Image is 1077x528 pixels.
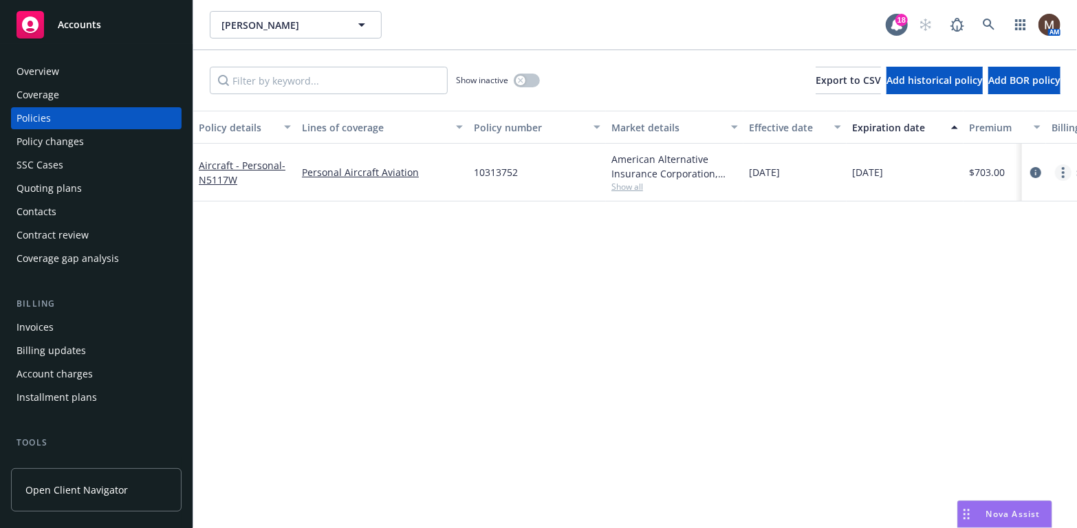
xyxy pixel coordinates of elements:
[611,152,738,181] div: American Alternative Insurance Corporation, [GEOGRAPHIC_DATA] Re, Global Aerospace Inc
[958,501,975,527] div: Drag to move
[11,455,182,477] a: Manage files
[210,67,448,94] input: Filter by keyword...
[17,154,63,176] div: SSC Cases
[611,120,723,135] div: Market details
[11,5,182,44] a: Accounts
[302,165,463,179] a: Personal Aircraft Aviation
[17,247,119,269] div: Coverage gap analysis
[193,111,296,144] button: Policy details
[11,177,182,199] a: Quoting plans
[988,74,1060,87] span: Add BOR policy
[11,363,182,385] a: Account charges
[11,297,182,311] div: Billing
[456,74,508,86] span: Show inactive
[957,500,1052,528] button: Nova Assist
[1055,164,1071,181] a: more
[1007,11,1034,38] a: Switch app
[17,84,59,106] div: Coverage
[17,131,84,153] div: Policy changes
[749,165,780,179] span: [DATE]
[975,11,1003,38] a: Search
[743,111,847,144] button: Effective date
[852,120,943,135] div: Expiration date
[11,386,182,408] a: Installment plans
[11,84,182,106] a: Coverage
[969,165,1005,179] span: $703.00
[852,165,883,179] span: [DATE]
[199,159,285,186] a: Aircraft - Personal
[302,120,448,135] div: Lines of coverage
[912,11,939,38] a: Start snowing
[58,19,101,30] span: Accounts
[886,74,983,87] span: Add historical policy
[11,131,182,153] a: Policy changes
[847,111,964,144] button: Expiration date
[1027,164,1044,181] a: circleInformation
[11,154,182,176] a: SSC Cases
[11,201,182,223] a: Contacts
[11,107,182,129] a: Policies
[11,60,182,82] a: Overview
[221,18,340,32] span: [PERSON_NAME]
[210,11,382,38] button: [PERSON_NAME]
[17,107,51,129] div: Policies
[17,224,89,246] div: Contract review
[895,14,908,26] div: 18
[988,67,1060,94] button: Add BOR policy
[17,60,59,82] div: Overview
[199,120,276,135] div: Policy details
[11,340,182,362] a: Billing updates
[749,120,826,135] div: Effective date
[17,340,86,362] div: Billing updates
[606,111,743,144] button: Market details
[969,120,1025,135] div: Premium
[25,483,128,497] span: Open Client Navigator
[17,177,82,199] div: Quoting plans
[816,67,881,94] button: Export to CSV
[964,111,1046,144] button: Premium
[886,67,983,94] button: Add historical policy
[17,455,75,477] div: Manage files
[17,386,97,408] div: Installment plans
[1038,14,1060,36] img: photo
[986,508,1041,520] span: Nova Assist
[199,159,285,186] span: - N5117W
[11,224,182,246] a: Contract review
[11,247,182,269] a: Coverage gap analysis
[11,316,182,338] a: Invoices
[944,11,971,38] a: Report a Bug
[11,436,182,450] div: Tools
[17,363,93,385] div: Account charges
[468,111,606,144] button: Policy number
[17,316,54,338] div: Invoices
[816,74,881,87] span: Export to CSV
[474,120,585,135] div: Policy number
[17,201,56,223] div: Contacts
[611,181,738,192] span: Show all
[474,165,518,179] span: 10313752
[296,111,468,144] button: Lines of coverage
